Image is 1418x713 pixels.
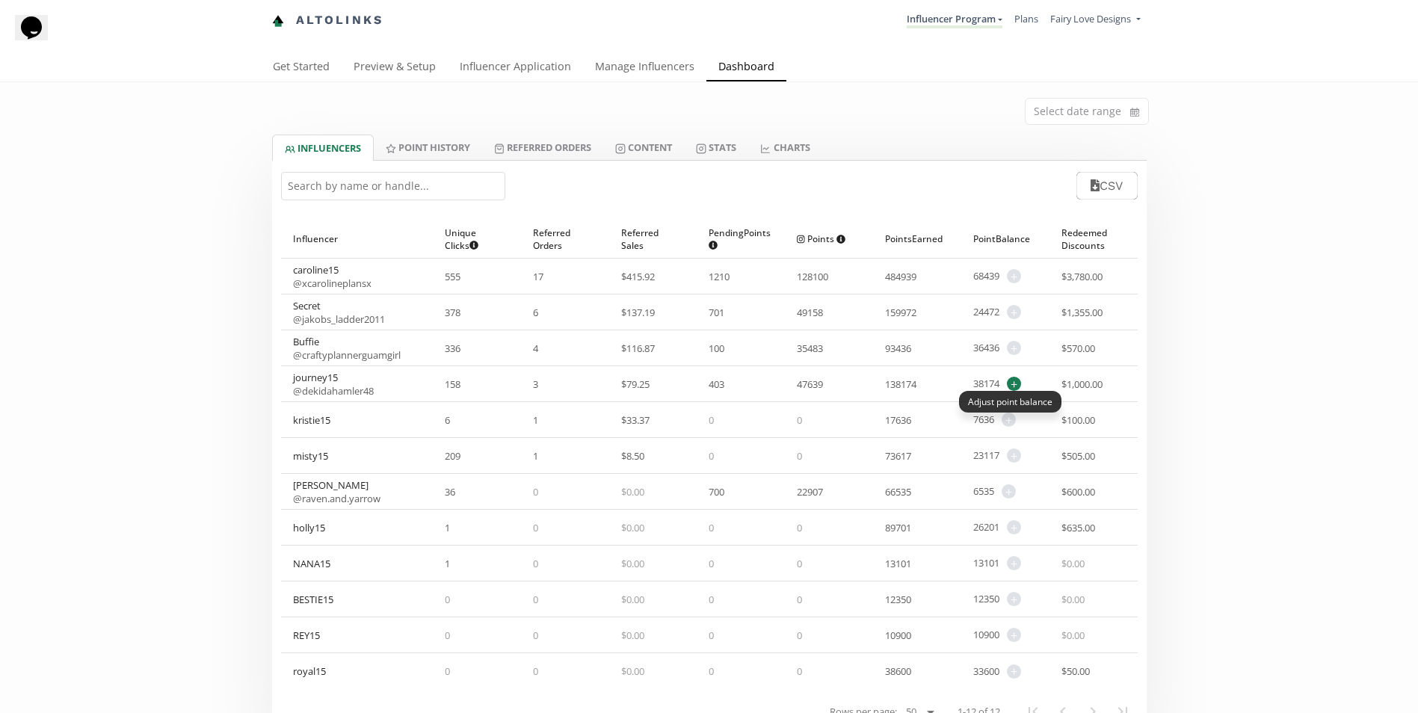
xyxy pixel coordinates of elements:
span: $ 1,000.00 [1061,377,1103,391]
span: + [1007,556,1021,570]
span: 36 [445,485,455,499]
span: 159972 [885,306,916,319]
span: 6 [533,306,538,319]
button: CSV [1076,172,1137,200]
span: $ 600.00 [1061,485,1095,499]
span: 0 [709,629,714,642]
span: Fairy Love Designs [1050,12,1131,25]
span: 138174 [885,377,916,391]
span: 13101 [973,556,999,570]
span: 100 [709,342,724,355]
a: INFLUENCERS [272,135,374,161]
div: royal15 [293,664,326,678]
span: 0 [797,629,802,642]
a: Stats [684,135,748,160]
span: 6535 [973,484,994,499]
div: caroline15 [293,263,372,290]
span: 158 [445,377,460,391]
span: 700 [709,485,724,499]
a: Get Started [261,53,342,83]
span: 10900 [973,628,999,642]
div: REY15 [293,629,320,642]
a: @xcarolineplansx [293,277,372,290]
span: $ 137.19 [621,306,655,319]
span: 0 [445,629,450,642]
div: Secret [293,299,385,326]
span: + [1007,664,1021,679]
span: + [1007,269,1021,283]
span: $ 0.00 [1061,629,1085,642]
div: holly15 [293,521,325,534]
span: 3 [533,377,538,391]
a: @raven.and.yarrow [293,492,380,505]
a: @craftyplannerguamgirl [293,348,401,362]
span: 128100 [797,270,828,283]
span: $ 33.37 [621,413,650,427]
span: 10900 [885,629,911,642]
span: 73617 [885,449,911,463]
span: 0 [797,521,802,534]
a: @dekidahamler48 [293,384,374,398]
span: 68439 [973,269,999,283]
span: 0 [709,521,714,534]
span: 12350 [885,593,911,606]
span: + [1007,341,1021,355]
span: 4 [533,342,538,355]
span: + [1007,520,1021,534]
span: 0 [709,413,714,427]
img: favicon-32x32.png [272,15,284,27]
span: 1 [533,449,538,463]
div: Points Earned [885,220,949,258]
span: $ 0.00 [621,485,644,499]
span: 12350 [973,592,999,606]
span: $ 1,355.00 [1061,306,1103,319]
span: 403 [709,377,724,391]
span: $ 3,780.00 [1061,270,1103,283]
div: kristie15 [293,413,330,427]
div: NANA15 [293,557,330,570]
a: Content [603,135,684,160]
span: 17636 [885,413,911,427]
span: $ 8.50 [621,449,644,463]
span: $ 0.00 [1061,593,1085,606]
span: 47639 [797,377,823,391]
div: BESTIE15 [293,593,333,606]
span: 38600 [885,664,911,678]
span: 0 [533,629,538,642]
span: 209 [445,449,460,463]
span: $ 0.00 [1061,557,1085,570]
span: 0 [709,593,714,606]
a: Dashboard [706,53,786,83]
div: Point Balance [973,220,1038,258]
div: Referred Orders [533,220,597,258]
div: misty15 [293,449,328,463]
span: 0 [445,664,450,678]
span: 701 [709,306,724,319]
a: Preview & Setup [342,53,448,83]
span: 26201 [973,520,999,534]
span: $ 50.00 [1061,664,1090,678]
span: 0 [709,449,714,463]
a: Influencer Program [907,12,1002,28]
a: @jakobs_ladder2011 [293,312,385,326]
a: Manage Influencers [583,53,706,83]
span: Unique Clicks [445,226,497,252]
a: Plans [1014,12,1038,25]
a: Fairy Love Designs [1050,12,1140,29]
span: 66535 [885,485,911,499]
span: 1 [533,413,538,427]
span: $ 635.00 [1061,521,1095,534]
span: + [1007,305,1021,319]
span: + [1007,628,1021,642]
span: Points [797,232,845,245]
span: 336 [445,342,460,355]
span: 17 [533,270,543,283]
span: + [1002,413,1016,427]
span: 0 [709,664,714,678]
input: Search by name or handle... [281,172,505,200]
span: 0 [533,664,538,678]
span: + [1007,448,1021,463]
span: 0 [533,593,538,606]
span: 6 [445,413,450,427]
svg: calendar [1130,105,1139,120]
